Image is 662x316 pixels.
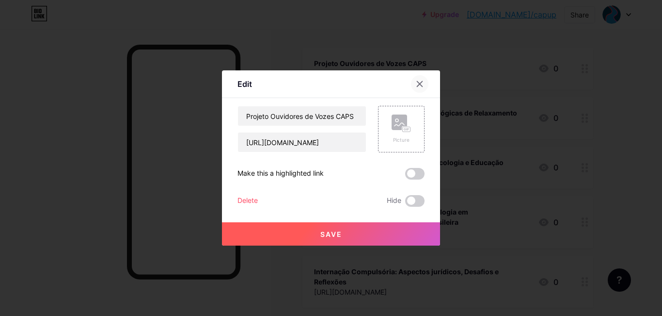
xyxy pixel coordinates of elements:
[320,230,342,238] span: Save
[237,195,258,207] div: Delete
[392,136,411,144] div: Picture
[238,106,366,126] input: Title
[237,168,324,180] div: Make this a highlighted link
[387,195,401,207] span: Hide
[237,78,252,90] div: Edit
[222,222,440,246] button: Save
[238,133,366,152] input: URL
